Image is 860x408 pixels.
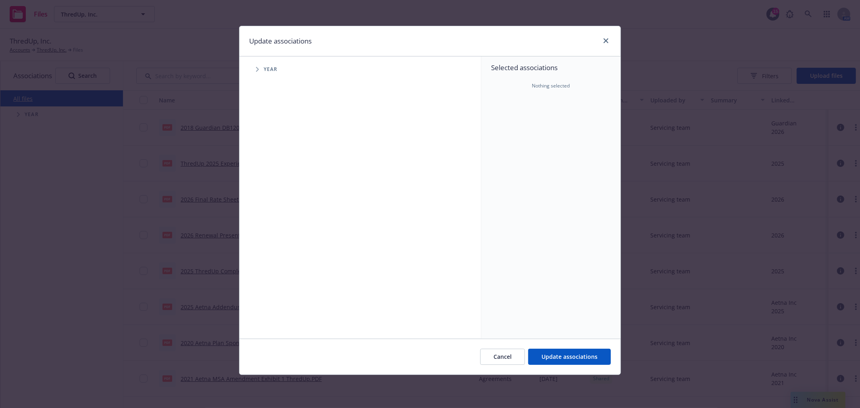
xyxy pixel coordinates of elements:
span: Selected associations [491,63,611,73]
span: Update associations [541,353,598,360]
h1: Update associations [249,36,312,46]
span: Year [264,67,278,72]
button: Cancel [480,349,525,365]
a: close [601,36,611,46]
button: Update associations [528,349,611,365]
span: Nothing selected [532,82,570,90]
div: Tree Example [239,61,481,77]
span: Cancel [494,353,512,360]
